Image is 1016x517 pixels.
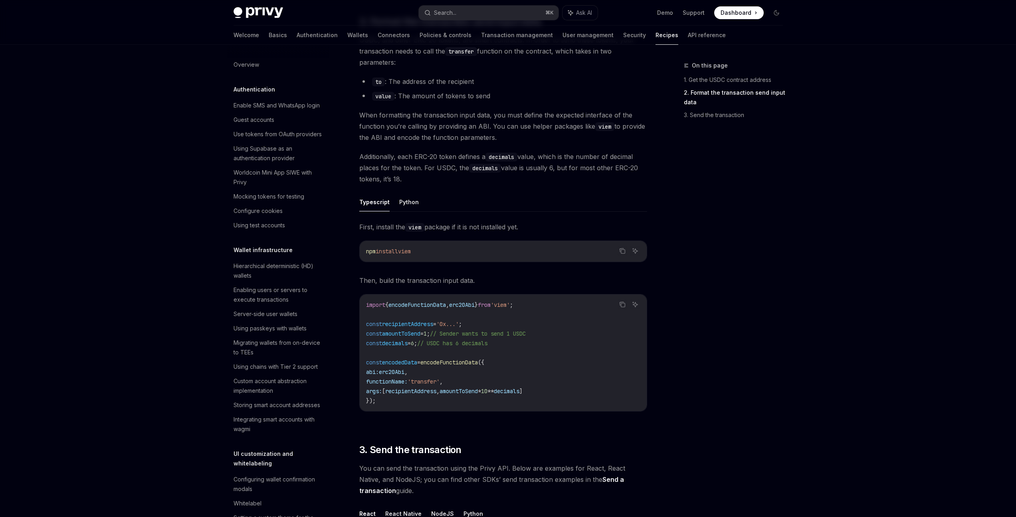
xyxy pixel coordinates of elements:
div: Using chains with Tier 2 support [234,362,318,372]
li: : The amount of tokens to send [359,90,647,101]
span: { [385,301,388,308]
div: Using test accounts [234,221,285,230]
div: Storing smart account addresses [234,400,320,410]
button: Python [399,193,419,211]
a: Support [683,9,705,17]
span: functionName: [366,378,408,385]
span: const [366,340,382,347]
a: Configure cookies [227,204,329,218]
a: Enabling users or servers to execute transactions [227,283,329,307]
span: npm [366,248,376,255]
a: Using test accounts [227,218,329,233]
span: args: [366,388,382,395]
a: Custom account abstraction implementation [227,374,329,398]
h5: Authentication [234,85,275,94]
span: , [440,378,443,385]
span: encodeFunctionData [420,359,478,366]
a: Use tokens from OAuth providers [227,127,329,141]
span: = [417,359,420,366]
span: Additionally, each ERC-20 token defines a value, which is the number of decimal places for the to... [359,151,647,185]
span: // USDC has 6 decimals [417,340,487,347]
span: ] [519,388,523,395]
div: Hierarchical deterministic (HD) wallets [234,261,325,280]
span: , [446,301,449,308]
a: Hierarchical deterministic (HD) wallets [227,259,329,283]
span: When formatting the transaction input data, you must define the expected interface of the functio... [359,109,647,143]
button: Ask AI [630,299,640,310]
span: ; [427,330,430,337]
code: viem [405,223,424,232]
span: ({ [478,359,484,366]
a: Basics [269,26,287,45]
code: decimals [469,164,501,173]
button: Typescript [359,193,390,211]
div: Worldcoin Mini App SIWE with Privy [234,168,325,187]
span: encodedData [382,359,417,366]
span: Dashboard [721,9,751,17]
a: Whitelabel [227,496,329,511]
a: Wallets [347,26,368,45]
span: recipientAddress [385,388,436,395]
a: API reference [688,26,726,45]
span: // Sender wants to send 1 USDC [430,330,526,337]
span: amountToSend [382,330,420,337]
div: Server-side user wallets [234,309,297,319]
code: value [372,92,394,101]
span: = [420,330,424,337]
a: Worldcoin Mini App SIWE with Privy [227,165,329,189]
a: Migrating wallets from on-device to TEEs [227,336,329,360]
span: On this page [692,61,728,70]
button: Toggle dark mode [770,6,783,19]
a: Transaction management [481,26,553,45]
div: Overview [234,60,259,70]
span: recipientAddress [382,320,433,328]
span: import [366,301,385,308]
span: ; [414,340,417,347]
h5: Wallet infrastructure [234,245,293,255]
span: = [433,320,436,328]
a: Server-side user wallets [227,307,329,321]
a: Configuring wallet confirmation modals [227,472,329,496]
span: const [366,320,382,328]
span: [ [382,388,385,395]
span: 3. Send the transaction [359,443,461,456]
a: Using passkeys with wallets [227,321,329,336]
a: Dashboard [714,6,764,19]
a: Storing smart account addresses [227,398,329,412]
span: You can send the transaction using the Privy API. Below are examples for React, React Native, and... [359,463,647,496]
img: dark logo [234,7,283,18]
a: Overview [227,58,329,72]
button: Ask AI [630,246,640,256]
span: erc20Abi [449,301,475,308]
span: 6 [411,340,414,347]
div: Using passkeys with wallets [234,324,307,333]
a: Welcome [234,26,259,45]
span: First, install the package if it is not installed yet. [359,221,647,233]
h5: UI customization and whitelabeling [234,449,329,468]
a: 3. Send the transaction [684,109,789,121]
code: transfer [445,47,477,56]
span: }); [366,397,376,404]
button: Copy the contents from the code block [617,246,628,256]
button: Ask AI [562,6,598,20]
span: const [366,359,382,366]
code: viem [595,122,614,131]
a: Integrating smart accounts with wagmi [227,412,329,436]
div: Search... [434,8,456,18]
span: , [436,388,440,395]
span: decimals [382,340,408,347]
a: Connectors [378,26,410,45]
span: install [376,248,398,255]
a: Enable SMS and WhatsApp login [227,98,329,113]
span: 'transfer' [408,378,440,385]
div: Configuring wallet confirmation modals [234,475,325,494]
span: 'viem' [491,301,510,308]
li: : The address of the recipient [359,76,647,87]
div: Using Supabase as an authentication provider [234,144,325,163]
span: = [408,340,411,347]
span: '0x...' [436,320,459,328]
span: 1 [424,330,427,337]
span: viem [398,248,411,255]
div: Migrating wallets from on-device to TEEs [234,338,325,357]
a: 2. Format the transaction send input data [684,86,789,109]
